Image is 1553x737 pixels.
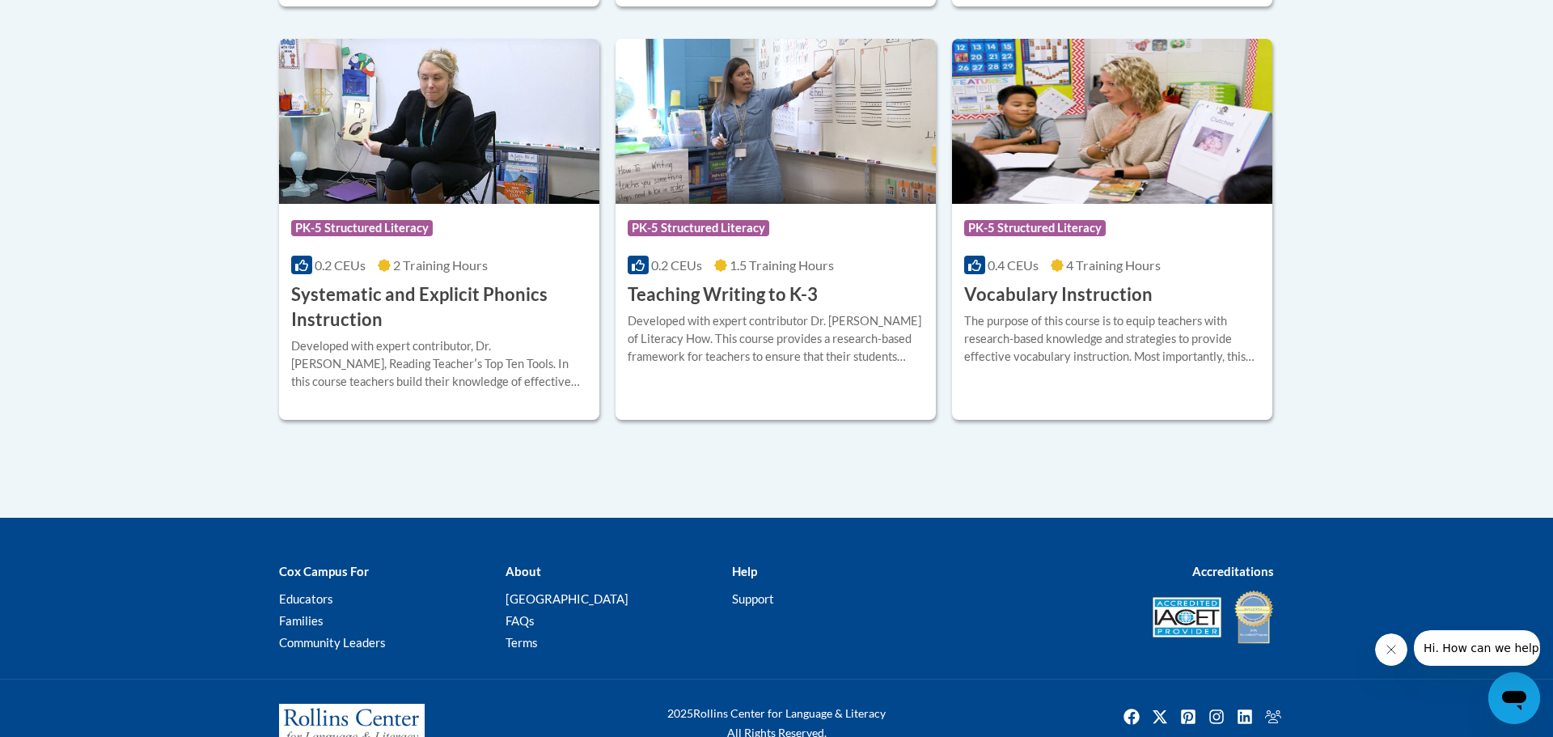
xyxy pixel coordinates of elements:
[291,282,587,332] h3: Systematic and Explicit Phonics Instruction
[667,706,693,720] span: 2025
[730,257,834,273] span: 1.5 Training Hours
[1260,704,1286,730] a: Facebook Group
[1232,704,1258,730] a: Linkedin
[279,613,324,628] a: Families
[952,39,1272,204] img: Course Logo
[393,257,488,273] span: 2 Training Hours
[1234,589,1274,646] img: IDA® Accredited
[279,39,599,204] img: Course Logo
[628,282,818,307] h3: Teaching Writing to K-3
[1147,704,1173,730] img: Twitter icon
[1232,704,1258,730] img: LinkedIn icon
[964,312,1260,366] div: The purpose of this course is to equip teachers with research-based knowledge and strategies to p...
[291,220,433,236] span: PK-5 Structured Literacy
[1375,633,1407,666] iframe: Close message
[1414,630,1540,666] iframe: Message from company
[988,257,1039,273] span: 0.4 CEUs
[952,39,1272,419] a: Course LogoPK-5 Structured Literacy0.4 CEUs4 Training Hours Vocabulary InstructionThe purpose of ...
[732,564,757,578] b: Help
[651,257,702,273] span: 0.2 CEUs
[279,39,599,419] a: Course LogoPK-5 Structured Literacy0.2 CEUs2 Training Hours Systematic and Explicit Phonics Instr...
[291,337,587,391] div: Developed with expert contributor, Dr. [PERSON_NAME], Reading Teacherʹs Top Ten Tools. In this co...
[1119,704,1145,730] img: Facebook icon
[628,220,769,236] span: PK-5 Structured Literacy
[1119,704,1145,730] a: Facebook
[628,312,924,366] div: Developed with expert contributor Dr. [PERSON_NAME] of Literacy How. This course provides a resea...
[616,39,936,204] img: Course Logo
[1147,704,1173,730] a: Twitter
[506,564,541,578] b: About
[616,39,936,419] a: Course LogoPK-5 Structured Literacy0.2 CEUs1.5 Training Hours Teaching Writing to K-3Developed wi...
[1175,704,1201,730] img: Pinterest icon
[732,591,774,606] a: Support
[279,635,386,650] a: Community Leaders
[1192,564,1274,578] b: Accreditations
[964,220,1106,236] span: PK-5 Structured Literacy
[10,11,131,24] span: Hi. How can we help?
[1260,704,1286,730] img: Facebook group icon
[1488,672,1540,724] iframe: Button to launch messaging window
[1204,704,1229,730] img: Instagram icon
[506,635,538,650] a: Terms
[1204,704,1229,730] a: Instagram
[1175,704,1201,730] a: Pinterest
[279,564,369,578] b: Cox Campus For
[1066,257,1161,273] span: 4 Training Hours
[506,613,535,628] a: FAQs
[506,591,628,606] a: [GEOGRAPHIC_DATA]
[315,257,366,273] span: 0.2 CEUs
[964,282,1153,307] h3: Vocabulary Instruction
[1153,597,1221,637] img: Accredited IACET® Provider
[279,591,333,606] a: Educators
